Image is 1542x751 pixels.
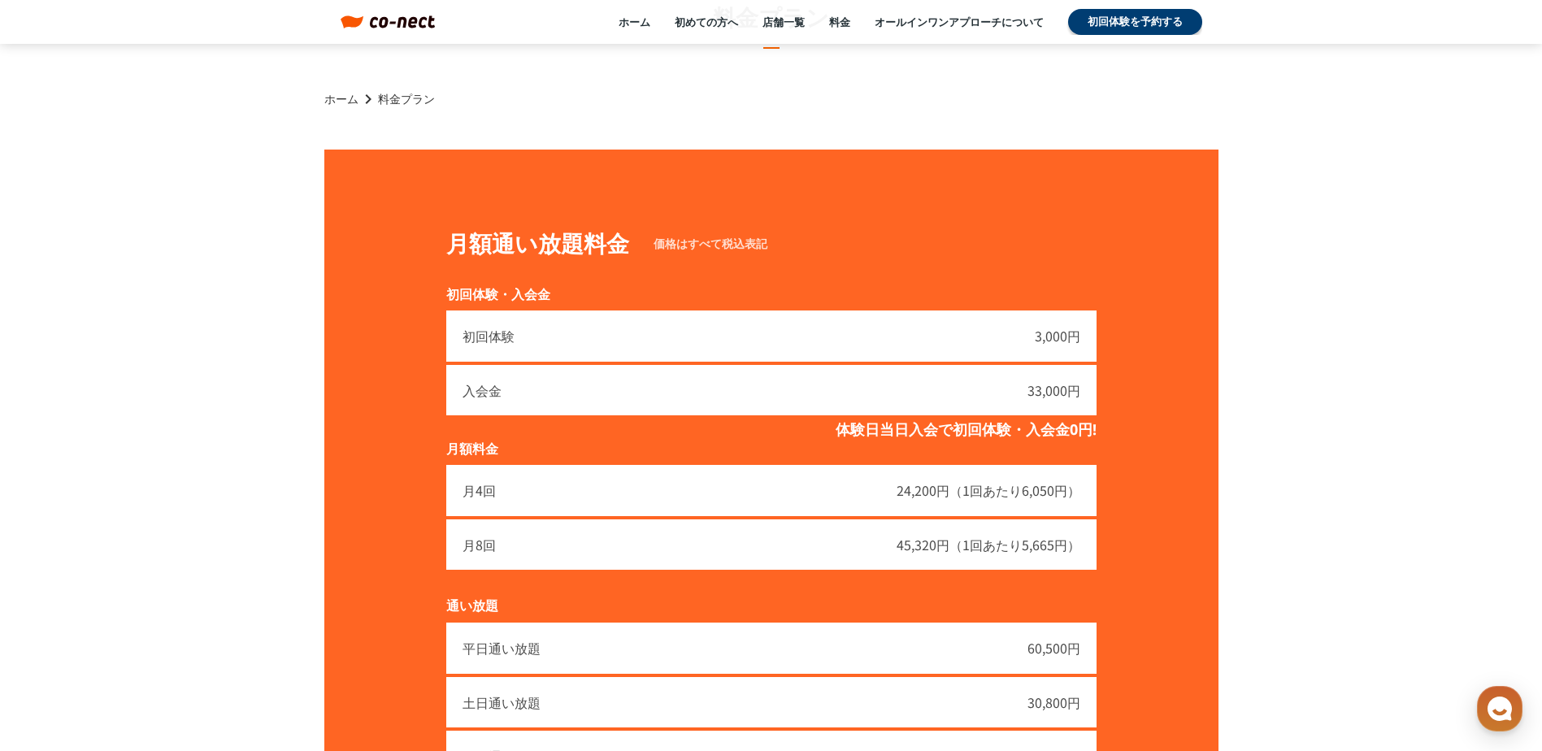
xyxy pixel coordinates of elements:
a: ホーム [324,91,358,107]
span: 設定 [251,540,271,553]
h2: 月額通い放題料金 [446,228,629,259]
p: 月額料金 [446,440,498,458]
p: 初回体験・入会金 [446,285,550,303]
p: 平日通い放題 [463,639,541,657]
p: 24,200円（1回あたり6,050円） [897,481,1080,499]
p: 体験日当日入会で初回体験・入会金0円! [446,419,1097,440]
p: 45,320円（1回あたり5,665円） [897,536,1080,553]
p: 入会金 [463,381,502,399]
p: 通い放題 [446,597,498,614]
a: ホーム [5,515,107,556]
p: 30,800円 [1027,693,1080,711]
p: 土日通い放題 [463,693,541,711]
a: 設定 [210,515,312,556]
p: 月8回 [463,536,496,553]
p: 月4回 [463,481,496,499]
a: 初回体験を予約する [1068,9,1202,35]
p: 料金プラン [378,91,435,107]
i: keyboard_arrow_right [358,89,378,109]
a: 店舗一覧 [762,15,805,29]
a: オールインワンアプローチについて [875,15,1044,29]
a: 料金 [829,15,850,29]
p: 初回体験 [463,327,515,345]
a: 初めての方へ [675,15,738,29]
a: チャット [107,515,210,556]
p: 60,500円 [1027,639,1080,657]
p: 3,000円 [1035,327,1080,345]
span: チャット [139,540,178,553]
p: 33,000円 [1027,381,1080,399]
span: ホーム [41,540,71,553]
a: ホーム [619,15,650,29]
p: 価格はすべて税込表記 [654,236,767,252]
